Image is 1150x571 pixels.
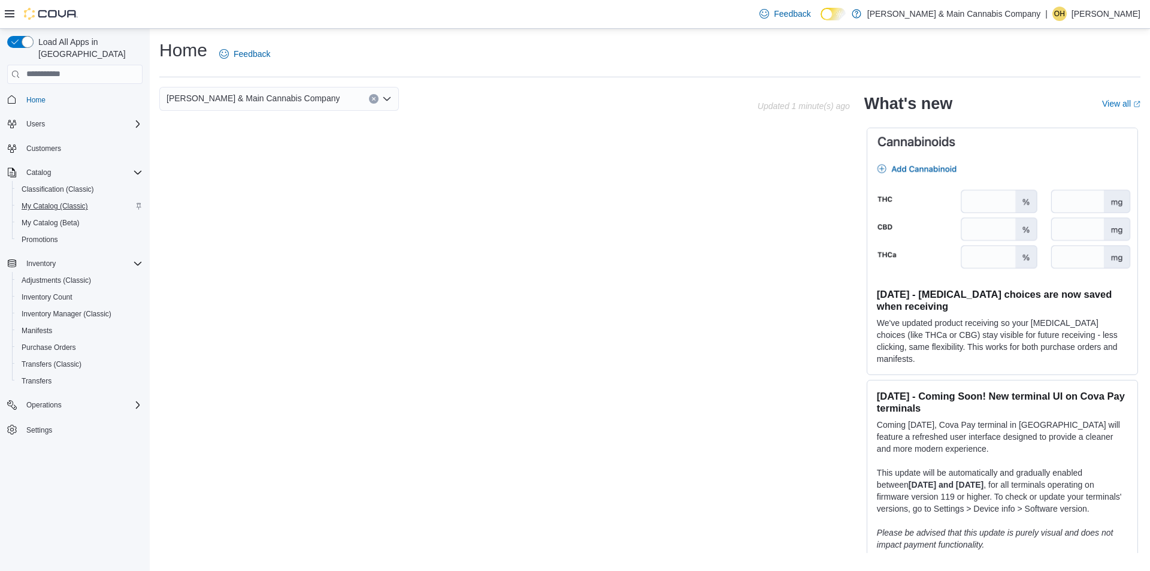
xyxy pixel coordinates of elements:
a: Purchase Orders [17,340,81,355]
p: [PERSON_NAME] & Main Cannabis Company [867,7,1040,21]
span: Inventory Manager (Classic) [17,307,143,321]
a: Feedback [755,2,815,26]
span: Promotions [17,232,143,247]
button: Users [2,116,147,132]
span: OH [1054,7,1065,21]
button: Inventory [2,255,147,272]
span: Feedback [774,8,810,20]
span: Settings [22,422,143,437]
button: Inventory Count [12,289,147,306]
input: Dark Mode [821,8,846,20]
button: Customers [2,140,147,157]
span: Inventory [22,256,143,271]
span: Manifests [22,326,52,336]
a: My Catalog (Beta) [17,216,84,230]
span: Home [26,95,46,105]
p: Updated 1 minute(s) ago [758,101,850,111]
a: Transfers (Classic) [17,357,86,371]
img: Cova [24,8,78,20]
span: Transfers [17,374,143,388]
p: This update will be automatically and gradually enabled between , for all terminals operating on ... [877,467,1128,515]
button: Purchase Orders [12,339,147,356]
span: Users [26,119,45,129]
a: Transfers [17,374,56,388]
p: We've updated product receiving so your [MEDICAL_DATA] choices (like THCa or CBG) stay visible fo... [877,317,1128,365]
span: [PERSON_NAME] & Main Cannabis Company [167,91,340,105]
a: Promotions [17,232,63,247]
span: Transfers [22,376,52,386]
button: Settings [2,421,147,438]
p: Coming [DATE], Cova Pay terminal in [GEOGRAPHIC_DATA] will feature a refreshed user interface des... [877,419,1128,455]
span: Customers [26,144,61,153]
span: Promotions [22,235,58,244]
span: Inventory Count [17,290,143,304]
strong: [DATE] and [DATE] [909,480,983,490]
span: Catalog [26,168,51,177]
span: Adjustments (Classic) [17,273,143,288]
span: Adjustments (Classic) [22,276,91,285]
span: Feedback [234,48,270,60]
button: Inventory [22,256,60,271]
span: Transfers (Classic) [22,359,81,369]
a: Home [22,93,50,107]
span: Manifests [17,324,143,338]
span: Inventory Manager (Classic) [22,309,111,319]
a: Inventory Count [17,290,77,304]
span: Catalog [22,165,143,180]
button: Catalog [2,164,147,181]
button: Promotions [12,231,147,248]
h3: [DATE] - Coming Soon! New terminal UI on Cova Pay terminals [877,390,1128,414]
button: Transfers [12,373,147,389]
h1: Home [159,38,207,62]
span: Operations [26,400,62,410]
p: | [1045,7,1048,21]
span: Classification (Classic) [17,182,143,197]
div: Olivia Higgins [1052,7,1067,21]
button: Users [22,117,50,131]
span: Home [22,92,143,107]
span: Load All Apps in [GEOGRAPHIC_DATA] [34,36,143,60]
span: Transfers (Classic) [17,357,143,371]
span: Customers [22,141,143,156]
span: Classification (Classic) [22,185,94,194]
span: Users [22,117,143,131]
span: Inventory [26,259,56,268]
button: Transfers (Classic) [12,356,147,373]
button: Open list of options [382,94,392,104]
button: Clear input [369,94,379,104]
button: Manifests [12,322,147,339]
button: Catalog [22,165,56,180]
button: My Catalog (Classic) [12,198,147,214]
span: Inventory Count [22,292,72,302]
button: Adjustments (Classic) [12,272,147,289]
a: Adjustments (Classic) [17,273,96,288]
span: Purchase Orders [22,343,76,352]
h2: What's new [864,94,952,113]
button: Operations [2,397,147,413]
button: Home [2,91,147,108]
a: View allExternal link [1102,99,1140,108]
button: Inventory Manager (Classic) [12,306,147,322]
span: My Catalog (Classic) [17,199,143,213]
a: Manifests [17,324,57,338]
button: Operations [22,398,66,412]
span: Operations [22,398,143,412]
a: Classification (Classic) [17,182,99,197]
a: Customers [22,141,66,156]
span: My Catalog (Beta) [17,216,143,230]
svg: External link [1133,101,1140,108]
p: [PERSON_NAME] [1072,7,1140,21]
em: Please be advised that this update is purely visual and does not impact payment functionality. [877,528,1113,549]
a: Inventory Manager (Classic) [17,307,116,321]
span: My Catalog (Beta) [22,218,80,228]
button: My Catalog (Beta) [12,214,147,231]
h3: [DATE] - [MEDICAL_DATA] choices are now saved when receiving [877,288,1128,312]
a: Settings [22,423,57,437]
span: My Catalog (Classic) [22,201,88,211]
span: Purchase Orders [17,340,143,355]
a: Feedback [214,42,275,66]
a: My Catalog (Classic) [17,199,93,213]
span: Settings [26,425,52,435]
nav: Complex example [7,86,143,470]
